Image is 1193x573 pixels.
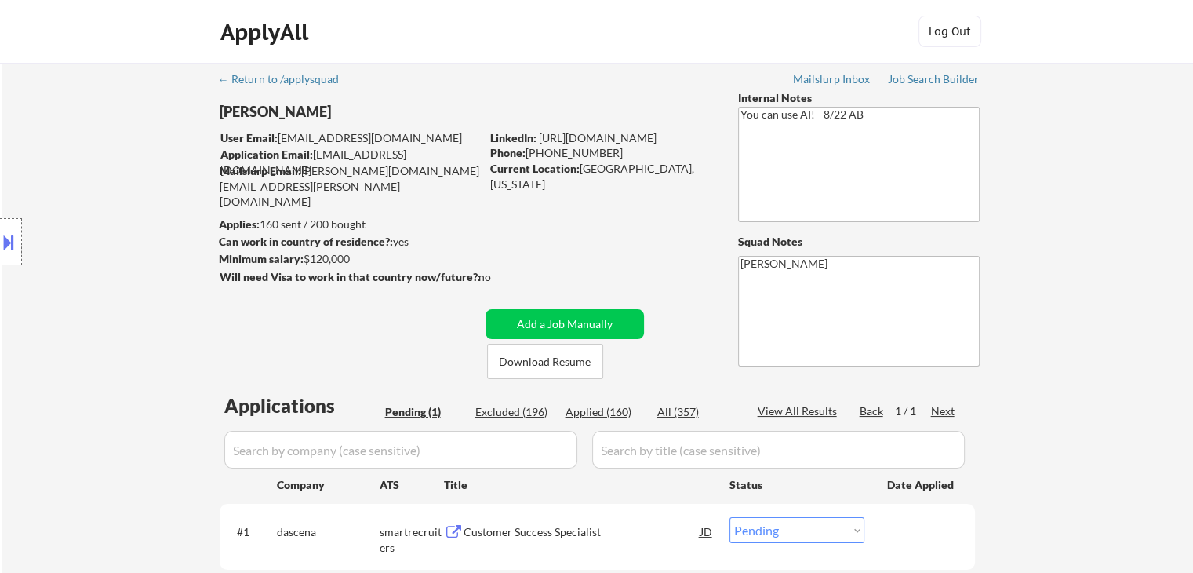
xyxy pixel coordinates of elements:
[487,344,603,379] button: Download Resume
[237,524,264,540] div: #1
[657,404,736,420] div: All (357)
[277,477,380,493] div: Company
[888,74,980,85] div: Job Search Builder
[539,131,657,144] a: [URL][DOMAIN_NAME]
[224,396,380,415] div: Applications
[219,251,480,267] div: $120,000
[490,131,536,144] strong: LinkedIn:
[860,403,885,419] div: Back
[219,217,480,232] div: 160 sent / 200 bought
[888,73,980,89] a: Job Search Builder
[895,403,931,419] div: 1 / 1
[490,161,712,192] div: [GEOGRAPHIC_DATA], [US_STATE]
[464,524,700,540] div: Customer Success Specialist
[219,234,475,250] div: yes
[478,269,523,285] div: no
[380,524,444,555] div: smartrecruiters
[220,102,542,122] div: [PERSON_NAME]
[219,235,393,248] strong: Can work in country of residence?:
[218,74,354,85] div: ← Return to /applysquad
[793,74,871,85] div: Mailslurp Inbox
[699,517,715,546] div: JD
[224,431,577,469] input: Search by company (case sensitive)
[490,146,526,159] strong: Phone:
[729,470,864,498] div: Status
[793,73,871,89] a: Mailslurp Inbox
[931,403,956,419] div: Next
[380,477,444,493] div: ATS
[490,145,712,161] div: [PHONE_NUMBER]
[475,404,554,420] div: Excluded (196)
[490,162,580,175] strong: Current Location:
[444,477,715,493] div: Title
[220,130,480,146] div: [EMAIL_ADDRESS][DOMAIN_NAME]
[738,234,980,250] div: Squad Notes
[758,403,842,419] div: View All Results
[566,404,644,420] div: Applied (160)
[738,90,980,106] div: Internal Notes
[220,19,313,46] div: ApplyAll
[592,431,965,469] input: Search by title (case sensitive)
[918,16,981,47] button: Log Out
[887,477,956,493] div: Date Applied
[385,404,464,420] div: Pending (1)
[220,147,480,177] div: [EMAIL_ADDRESS][DOMAIN_NAME]
[220,163,480,210] div: [PERSON_NAME][DOMAIN_NAME][EMAIL_ADDRESS][PERSON_NAME][DOMAIN_NAME]
[486,309,644,339] button: Add a Job Manually
[218,73,354,89] a: ← Return to /applysquad
[220,270,481,283] strong: Will need Visa to work in that country now/future?:
[277,524,380,540] div: dascena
